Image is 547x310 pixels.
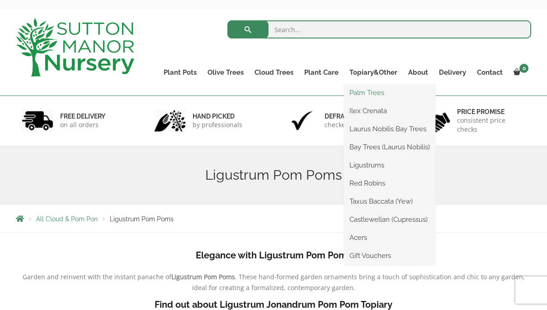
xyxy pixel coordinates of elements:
[286,109,318,132] img: 3.jpg
[16,18,134,76] img: logo
[16,167,531,183] h1: Ligustrum Pom Poms
[196,250,352,261] b: Elegance with Ligustrum Pom Poms
[110,215,174,223] span: Ligustrum Pom Poms
[472,66,508,79] a: Contact
[202,66,249,79] a: Olive Trees
[344,66,403,79] a: Topiary&Other
[60,120,105,129] p: on all orders
[227,20,532,38] input: Search...
[299,66,344,79] a: Plant Care
[325,112,384,120] h6: Defra approved
[344,231,435,244] a: Acers
[23,272,171,281] span: Garden and reinvent with the instant panache of
[344,249,435,262] a: Gift Vouchers
[403,66,434,79] a: About
[344,86,435,100] a: Palm Trees
[344,140,435,154] a: Bay Trees (Laurus Nobilis)
[434,66,472,79] a: Delivery
[508,66,531,79] a: 0
[344,176,435,190] a: Red Robins
[344,158,435,172] a: Ligustrums
[36,215,98,223] a: All Cloud & Pom Pon
[325,120,384,129] p: checked & Licensed
[457,116,526,134] p: consistent price checks
[344,122,435,136] a: Laurus Nobilis Bay Trees
[193,112,242,120] h6: hand picked
[519,64,528,73] span: 0
[155,299,392,310] b: Find out about Ligustrum Jonandrum Pom Pom Topiary
[16,215,531,222] nav: Breadcrumbs
[60,112,105,120] h6: FREE DELIVERY
[344,195,435,208] a: Taxus Baccata (Yew)
[457,108,526,116] h6: Price promise
[249,66,299,79] a: Cloud Trees
[158,66,202,79] a: Plant Pots
[344,104,435,118] a: Ilex Crenata
[192,272,525,292] span: . These hand-formed garden ornaments bring a touch of sophistication and chic to any garden, idea...
[193,120,242,129] p: by professionals
[344,213,435,226] a: Castlewellan (Cupressus)
[154,109,186,132] img: 2.jpg
[22,109,53,132] img: 1.jpg
[171,272,235,281] b: Ligustrum Pom Poms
